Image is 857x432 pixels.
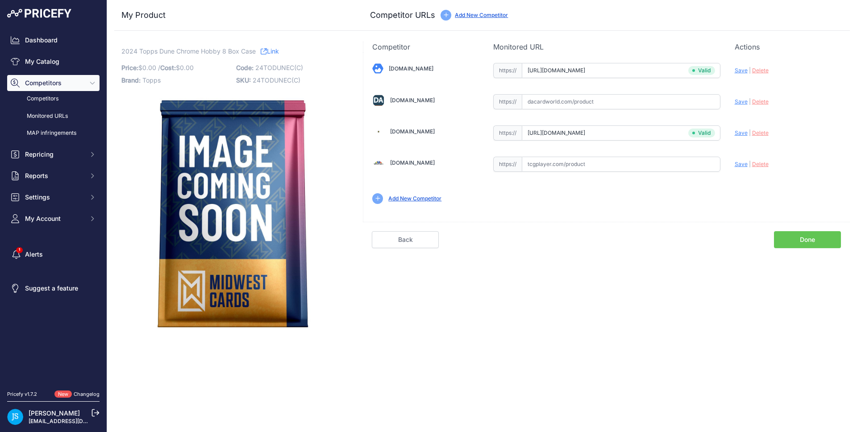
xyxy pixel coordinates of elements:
[390,97,435,104] a: [DOMAIN_NAME]
[7,9,71,18] img: Pricefy Logo
[749,129,751,136] span: |
[522,125,720,141] input: steelcitycollectibles.com/product
[752,98,769,105] span: Delete
[370,9,435,21] h3: Competitor URLs
[749,67,751,74] span: |
[158,64,194,71] span: / $
[7,75,100,91] button: Competitors
[74,391,100,397] a: Changelog
[493,42,720,52] p: Monitored URL
[389,65,433,72] a: [DOMAIN_NAME]
[7,280,100,296] a: Suggest a feature
[25,214,83,223] span: My Account
[735,98,748,105] span: Save
[388,195,441,202] a: Add New Competitor
[261,46,279,57] a: Link
[372,231,439,248] a: Back
[253,76,300,84] span: 24TODUNEC(C)
[493,63,522,78] span: https://
[522,157,720,172] input: tcgplayer.com/product
[142,64,156,71] span: 0.00
[7,246,100,262] a: Alerts
[735,129,748,136] span: Save
[455,12,508,18] a: Add New Competitor
[752,129,769,136] span: Delete
[7,189,100,205] button: Settings
[749,98,751,105] span: |
[7,32,100,48] a: Dashboard
[25,193,83,202] span: Settings
[735,67,748,74] span: Save
[25,79,83,87] span: Competitors
[7,91,100,107] a: Competitors
[493,94,522,109] span: https://
[7,108,100,124] a: Monitored URLs
[774,231,841,248] a: Done
[236,76,251,84] span: SKU:
[752,161,769,167] span: Delete
[493,125,522,141] span: https://
[142,76,161,84] span: Topps
[7,168,100,184] button: Reports
[7,54,100,70] a: My Catalog
[29,418,122,424] a: [EMAIL_ADDRESS][DOMAIN_NAME]
[752,67,769,74] span: Delete
[121,62,231,74] p: $
[160,64,176,71] span: Cost:
[25,150,83,159] span: Repricing
[390,159,435,166] a: [DOMAIN_NAME]
[29,409,80,417] a: [PERSON_NAME]
[255,64,303,71] span: 24TODUNEC(C)
[180,64,194,71] span: 0.00
[7,390,37,398] div: Pricefy v1.7.2
[372,42,478,52] p: Competitor
[121,64,138,71] span: Price:
[749,161,751,167] span: |
[390,128,435,135] a: [DOMAIN_NAME]
[25,171,83,180] span: Reports
[121,76,141,84] span: Brand:
[735,42,841,52] p: Actions
[735,161,748,167] span: Save
[7,125,100,141] a: MAP infringements
[522,63,720,78] input: blowoutcards.com/product
[121,9,345,21] h3: My Product
[493,157,522,172] span: https://
[121,46,256,57] span: 2024 Topps Dune Chrome Hobby 8 Box Case
[236,64,254,71] span: Code:
[522,94,720,109] input: dacardworld.com/product
[54,390,72,398] span: New
[7,146,100,162] button: Repricing
[7,211,100,227] button: My Account
[7,32,100,380] nav: Sidebar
